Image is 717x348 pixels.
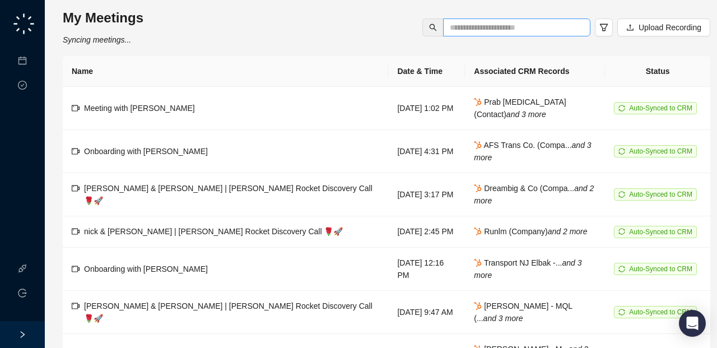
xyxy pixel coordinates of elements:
span: video-camera [72,147,80,155]
i: Syncing meetings... [63,35,131,44]
span: Auto-Synced to CRM [629,228,692,236]
h3: My Meetings [63,9,143,27]
span: Auto-Synced to CRM [629,147,692,155]
span: Runlm (Company) [474,227,587,236]
div: Open Intercom Messenger [679,310,706,337]
img: logo-small-C4UdH2pc.png [11,11,36,36]
td: [DATE] 12:16 PM [388,248,465,291]
span: video-camera [72,184,80,192]
span: upload [626,24,634,31]
span: sync [618,148,625,155]
span: video-camera [72,228,80,235]
span: right [18,331,26,338]
span: video-camera [72,104,80,112]
span: logout [18,289,27,298]
td: [DATE] 9:47 AM [388,291,465,334]
i: and 2 more [548,227,588,236]
span: sync [618,191,625,198]
th: Status [605,56,710,87]
span: sync [618,309,625,315]
span: Auto-Synced to CRM [629,104,692,112]
button: Upload Recording [617,18,710,36]
span: [PERSON_NAME] & [PERSON_NAME] | [PERSON_NAME] Rocket Discovery Call 🌹🚀 [84,301,373,323]
span: Onboarding with [PERSON_NAME] [84,265,208,273]
th: Associated CRM Records [465,56,605,87]
span: Prab [MEDICAL_DATA] (Contact) [474,98,566,119]
span: sync [618,266,625,272]
i: and 3 more [474,141,591,162]
i: and 3 more [506,110,546,119]
span: Onboarding with [PERSON_NAME] [84,147,208,156]
span: search [429,24,437,31]
span: video-camera [72,265,80,273]
span: sync [618,105,625,112]
span: Auto-Synced to CRM [629,191,692,198]
i: and 2 more [474,184,594,205]
span: Dreambig & Co (Compa... [474,184,594,205]
i: and 3 more [483,314,523,323]
span: Meeting with [PERSON_NAME] [84,104,195,113]
span: [PERSON_NAME] - MQL (... [474,301,572,323]
span: sync [618,228,625,235]
span: video-camera [72,302,80,310]
span: Transport NJ Elbak -... [474,258,581,280]
th: Date & Time [388,56,465,87]
i: and 3 more [474,258,581,280]
span: Upload Recording [639,21,701,34]
th: Name [63,56,388,87]
span: Auto-Synced to CRM [629,308,692,316]
span: [PERSON_NAME] & [PERSON_NAME] | [PERSON_NAME] Rocket Discovery Call 🌹🚀 [84,184,373,205]
td: [DATE] 2:45 PM [388,216,465,248]
span: AFS Trans Co. (Compa... [474,141,591,162]
span: Auto-Synced to CRM [629,265,692,273]
td: [DATE] 4:31 PM [388,130,465,173]
span: filter [599,23,608,32]
td: [DATE] 3:17 PM [388,173,465,216]
td: [DATE] 1:02 PM [388,87,465,130]
span: nick & [PERSON_NAME] | [PERSON_NAME] Rocket Discovery Call 🌹🚀 [84,227,343,236]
